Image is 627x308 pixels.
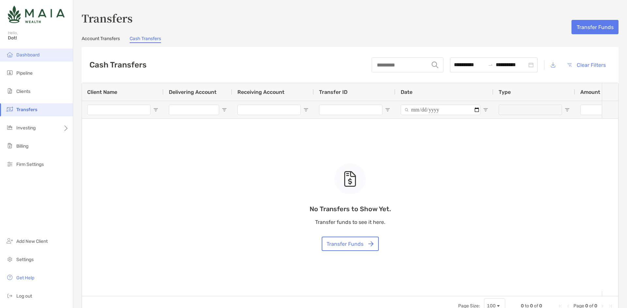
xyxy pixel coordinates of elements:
img: billing icon [6,142,14,150]
img: logout icon [6,292,14,300]
img: Zoe Logo [8,3,65,26]
img: button icon [567,63,572,67]
h2: Cash Transfers [89,60,147,69]
button: Transfer Funds [322,237,379,251]
span: Add New Client [16,239,48,244]
h3: Transfers [82,10,619,25]
span: Clients [16,89,30,94]
span: Settings [16,257,34,262]
img: button icon [368,241,374,246]
img: investing icon [6,124,14,131]
img: get-help icon [6,273,14,281]
img: empty state icon [344,171,357,187]
img: add_new_client icon [6,237,14,245]
p: No Transfers to Show Yet. [310,205,391,213]
img: input icon [432,62,438,68]
span: swap-right [488,62,493,67]
span: Transfers [16,107,37,112]
span: Dashboard [16,52,40,58]
span: Log out [16,293,32,299]
img: firm-settings icon [6,160,14,168]
img: pipeline icon [6,69,14,77]
span: to [488,62,493,67]
p: Transfer funds to see it here. [310,218,391,226]
button: Clear Filters [562,58,611,72]
img: dashboard icon [6,51,14,58]
span: Investing [16,125,36,131]
span: Firm Settings [16,162,44,167]
a: Account Transfers [82,36,120,43]
span: Get Help [16,275,34,281]
span: Billing [16,143,28,149]
span: Dot! [8,35,69,41]
img: transfers icon [6,105,14,113]
span: Pipeline [16,70,33,76]
img: clients icon [6,87,14,95]
button: Transfer Funds [571,20,619,34]
img: settings icon [6,255,14,263]
a: Cash Transfers [130,36,161,43]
